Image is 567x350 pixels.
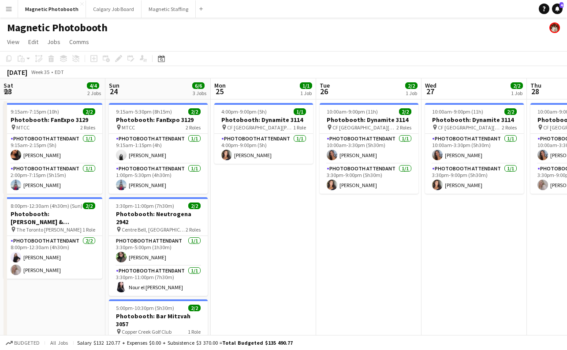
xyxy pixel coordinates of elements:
[86,0,142,18] button: Calgary Job Board
[4,81,13,89] span: Sat
[87,82,99,89] span: 4/4
[2,86,13,96] span: 23
[320,103,418,194] app-job-card: 10:00am-9:00pm (11h)2/2Photobooth: Dynamite 3114 CF [GEOGRAPHIC_DATA][PERSON_NAME]2 RolesPhotoboo...
[77,339,293,346] div: Salary $132 120.77 + Expenses $0.00 + Subsistence $3 370.00 =
[4,164,102,194] app-card-role: Photobooth Attendant1/12:00pm-7:15pm (5h15m)[PERSON_NAME]
[293,124,306,131] span: 1 Role
[7,38,19,46] span: View
[87,90,101,96] div: 2 Jobs
[188,108,201,115] span: 2/2
[188,203,201,209] span: 2/2
[109,236,208,266] app-card-role: Photobooth Attendant1/13:30pm-5:00pm (1h30m)[PERSON_NAME]
[552,4,563,14] a: 4
[7,68,27,77] div: [DATE]
[83,108,95,115] span: 2/2
[108,86,119,96] span: 24
[18,0,86,18] button: Magnetic Photobooth
[14,340,40,346] span: Budgeted
[4,36,23,48] a: View
[214,134,313,164] app-card-role: Photobooth Attendant1/14:00pm-9:00pm (5h)[PERSON_NAME]
[227,124,293,131] span: CF [GEOGRAPHIC_DATA][PERSON_NAME]
[16,226,82,233] span: The Toronto [PERSON_NAME]
[16,124,30,131] span: MTCC
[213,86,226,96] span: 25
[320,116,418,124] h3: Photobooth: Dynamite 3114
[122,124,135,131] span: MTCC
[29,69,51,75] span: Week 35
[192,82,205,89] span: 6/6
[222,339,293,346] span: Total Budgeted $135 490.77
[406,90,417,96] div: 1 Job
[320,81,330,89] span: Tue
[82,226,95,233] span: 1 Role
[109,266,208,296] app-card-role: Photobooth Attendant1/13:30pm-11:00pm (7h30m)Nour el [PERSON_NAME]
[549,22,560,33] app-user-avatar: Kara & Monika
[7,21,108,34] h1: Magnetic Photobooth
[47,38,60,46] span: Jobs
[116,203,174,209] span: 3:30pm-11:00pm (7h30m)
[4,103,102,194] app-job-card: 9:15am-7:15pm (10h)2/2Photobooth: FanExpo 3129 MTCC2 RolesPhotobooth Attendant1/19:15am-2:15pm (5...
[332,124,396,131] span: CF [GEOGRAPHIC_DATA][PERSON_NAME]
[4,134,102,164] app-card-role: Photobooth Attendant1/19:15am-2:15pm (5h)[PERSON_NAME]
[188,328,201,335] span: 1 Role
[405,82,418,89] span: 2/2
[122,328,172,335] span: Copper Creek Golf Club
[11,203,82,209] span: 8:00pm-12:30am (4h30m) (Sun)
[327,108,378,115] span: 10:00am-9:00pm (11h)
[188,305,201,311] span: 2/2
[214,81,226,89] span: Mon
[320,134,418,164] app-card-role: Photobooth Attendant1/110:00am-3:30pm (5h30m)[PERSON_NAME]
[511,82,523,89] span: 2/2
[186,124,201,131] span: 2 Roles
[109,116,208,124] h3: Photobooth: FanExpo 3129
[432,108,483,115] span: 10:00am-9:00pm (11h)
[214,103,313,164] app-job-card: 4:00pm-9:00pm (5h)1/1Photobooth: Dynamite 3114 CF [GEOGRAPHIC_DATA][PERSON_NAME]1 RolePhotobooth ...
[109,103,208,194] app-job-card: 9:15am-5:30pm (8h15m)2/2Photobooth: FanExpo 3129 MTCC2 RolesPhotobooth Attendant1/19:15am-1:15pm ...
[109,164,208,194] app-card-role: Photobooth Attendant1/11:00pm-5:30pm (4h30m)[PERSON_NAME]
[399,108,411,115] span: 2/2
[122,226,186,233] span: Centre Bell, [GEOGRAPHIC_DATA]
[4,210,102,226] h3: Photobooth: [PERSON_NAME] & [PERSON_NAME]'s Wedding 2955
[221,108,267,115] span: 4:00pm-9:00pm (5h)
[4,338,41,348] button: Budgeted
[116,305,174,311] span: 5:00pm-10:30pm (5h30m)
[28,38,38,46] span: Edit
[425,134,524,164] app-card-role: Photobooth Attendant1/110:00am-3:30pm (5h30m)[PERSON_NAME]
[560,2,563,8] span: 4
[300,82,312,89] span: 1/1
[109,134,208,164] app-card-role: Photobooth Attendant1/19:15am-1:15pm (4h)[PERSON_NAME]
[25,36,42,48] a: Edit
[83,203,95,209] span: 2/2
[504,108,517,115] span: 2/2
[396,124,411,131] span: 2 Roles
[109,81,119,89] span: Sun
[300,90,312,96] div: 1 Job
[4,197,102,279] app-job-card: 8:00pm-12:30am (4h30m) (Sun)2/2Photobooth: [PERSON_NAME] & [PERSON_NAME]'s Wedding 2955 The Toron...
[193,90,206,96] div: 3 Jobs
[425,103,524,194] app-job-card: 10:00am-9:00pm (11h)2/2Photobooth: Dynamite 3114 CF [GEOGRAPHIC_DATA][PERSON_NAME]2 RolesPhotoboo...
[425,116,524,124] h3: Photobooth: Dynamite 3114
[438,124,502,131] span: CF [GEOGRAPHIC_DATA][PERSON_NAME]
[529,86,541,96] span: 28
[4,116,102,124] h3: Photobooth: FanExpo 3129
[425,81,436,89] span: Wed
[320,164,418,194] app-card-role: Photobooth Attendant1/13:30pm-9:00pm (5h30m)[PERSON_NAME]
[142,0,196,18] button: Magnetic Staffing
[109,197,208,296] app-job-card: 3:30pm-11:00pm (7h30m)2/2Photobooth: Neutrogena 2942 Centre Bell, [GEOGRAPHIC_DATA]2 RolesPhotobo...
[69,38,89,46] span: Comms
[66,36,93,48] a: Comms
[294,108,306,115] span: 1/1
[424,86,436,96] span: 27
[425,164,524,194] app-card-role: Photobooth Attendant1/13:30pm-9:00pm (5h30m)[PERSON_NAME]
[502,124,517,131] span: 2 Roles
[11,108,59,115] span: 9:15am-7:15pm (10h)
[4,236,102,279] app-card-role: Photobooth Attendant2/28:00pm-12:30am (4h30m)[PERSON_NAME][PERSON_NAME]
[109,312,208,328] h3: Photobooth: Bar Mitzvah 3057
[186,226,201,233] span: 2 Roles
[530,81,541,89] span: Thu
